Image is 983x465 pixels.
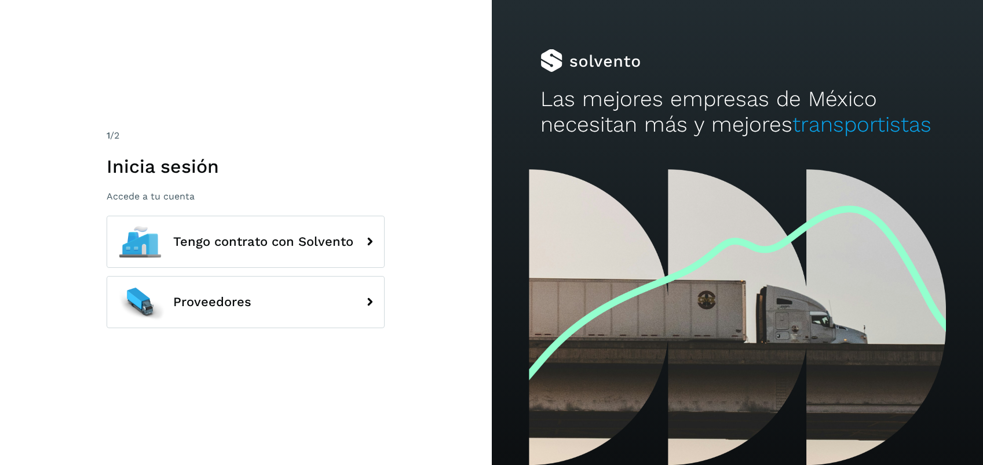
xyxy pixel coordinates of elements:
h1: Inicia sesión [107,155,385,177]
div: /2 [107,129,385,143]
span: Proveedores [173,295,251,309]
span: transportistas [792,112,931,137]
button: Tengo contrato con Solvento [107,216,385,268]
p: Accede a tu cuenta [107,191,385,202]
h2: Las mejores empresas de México necesitan más y mejores [540,86,934,138]
button: Proveedores [107,276,385,328]
span: 1 [107,130,110,141]
span: Tengo contrato con Solvento [173,235,353,249]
